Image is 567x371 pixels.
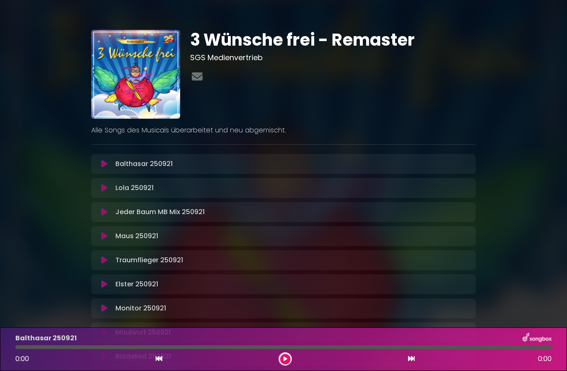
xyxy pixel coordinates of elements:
[538,354,552,364] span: 0:00
[91,30,180,119] img: yqmqojMkTXKRwhsAogyQ
[15,354,29,364] span: 0:00
[523,333,552,344] img: songbox-logo-white.png
[190,53,476,62] h3: SGS Medienvertrieb
[15,333,77,343] p: Balthasar 250921
[91,125,476,135] p: Alle Songs des Musicals überarbeitet und neu abgemischt.
[115,231,158,241] p: Maus 250921
[190,30,476,50] h1: 3 Wünsche frei - Remaster
[115,255,183,265] p: Traumflieger 250921
[115,207,205,217] p: Jeder Baum MB Mix 250921
[115,279,158,289] p: Elster 250921
[115,303,166,313] p: Monitor 250921
[115,159,173,169] p: Balthasar 250921
[115,183,154,193] p: Lola 250921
